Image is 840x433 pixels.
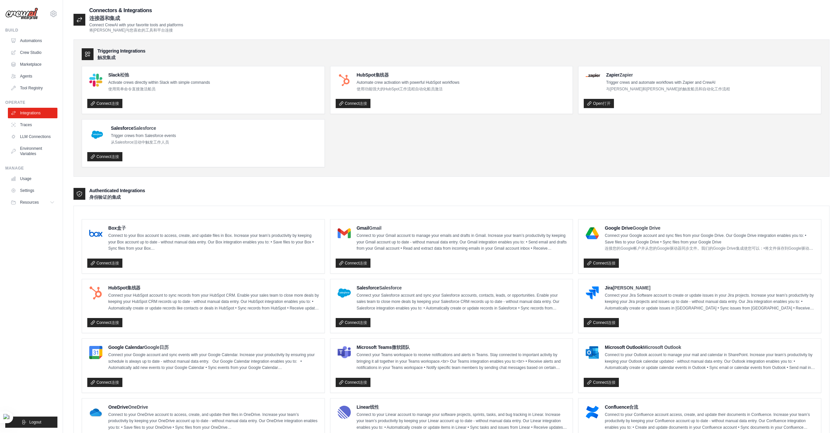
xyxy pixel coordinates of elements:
[379,285,402,290] xt-content: Salesforce
[97,48,145,61] h3: Triggering Integrations
[8,59,57,70] a: Marketplace
[586,74,600,78] img: Zapier Logo
[89,227,102,240] img: Box Logo
[608,380,616,385] xt-content: 连接
[338,286,351,300] img: Salesforce Logo
[643,345,681,350] xt-content: Microsoft Outlook
[605,246,814,257] xt-content: 连接您的Google帐户并从您的Google驱动器同步文件。我们的Google Drive集成使您可以：•将文件保存到Google驱动器•从您的Google驱动器同步文件
[108,404,319,410] h4: OneDrive
[608,320,616,325] xt-content: 连接
[605,292,816,312] p: Connect your Jira Software account to create or update issues in your Jira projects. Increase you...
[605,404,816,410] h4: Confluence
[108,285,319,291] h4: HubSpot
[108,225,319,231] h4: Box
[357,72,459,78] h4: HubSpot
[108,412,319,431] p: Connect to your OneDrive account to access, create, and update their files in OneDrive. Increase ...
[97,55,115,60] xt-content: 触发集成
[89,406,102,419] img: OneDrive Logo
[120,72,129,78] xt-content: 松弛
[370,404,379,410] xt-content: 线性
[586,406,599,419] img: Confluence Logo
[89,74,102,87] img: Slack Logo
[87,259,122,268] a: Connect
[357,87,443,91] xt-content: 使用功能强大的HubSpot工作流程自动化船员激活
[584,378,619,387] a: Connect
[111,154,119,159] xt-content: 连接
[5,28,57,33] div: Build
[338,227,351,240] img: Gmail Logo
[584,318,619,327] a: Connect
[89,346,102,359] img: Google Calendar Logo
[586,286,599,300] img: Jira Logo
[111,125,176,131] h4: Salesforce
[608,261,616,265] xt-content: 连接
[5,166,57,171] div: Manage
[117,225,126,231] xt-content: 盒子
[111,140,169,145] xt-content: 从Salesforce活动中触发工作人员
[144,345,169,350] xt-content: Google日历
[89,194,121,200] xt-content: 身份验证的集成
[359,380,367,385] xt-content: 连接
[613,285,650,290] xt-content: [PERSON_NAME]
[359,261,367,265] xt-content: 连接
[606,72,730,78] h4: Zapier
[357,344,568,351] h4: Microsoft Teams
[111,380,119,385] xt-content: 连接
[605,285,816,291] h4: Jira
[8,108,57,118] a: Integrations
[87,99,122,108] a: Connect连接
[633,225,661,231] xt-content: Google Drive
[111,133,176,146] p: Trigger crews from Salesforce events
[605,344,816,351] h4: Microsoft Outlook
[5,100,57,105] div: Operate
[108,233,319,252] p: Connect to your Box account to access, create, and update files in Box. Increase your team’s prod...
[369,225,382,231] xt-content: Gmail
[8,83,57,93] a: Tool Registry
[606,87,730,91] xt-content: 与[PERSON_NAME]和[PERSON_NAME]的触发船员和自动化工作流程
[584,99,614,108] a: Open打开
[111,320,119,325] xt-content: 连接
[336,99,371,108] a: Connect连接
[606,80,730,92] p: Trigger crews and automate workflows with Zapier and CrewAI
[8,120,57,130] a: Traces
[29,420,41,425] span: Logout
[5,8,38,20] img: Logo
[338,346,351,359] img: Microsoft Teams Logo
[8,131,57,142] a: LLM Connections
[336,378,371,387] a: Connect
[586,346,599,359] img: Microsoft Outlook Logo
[5,417,57,428] button: Logout
[8,173,57,184] a: Usage
[87,318,122,327] a: Connect
[603,101,611,106] xt-content: 打开
[128,404,148,410] xt-content: OneDrive
[8,185,57,196] a: Settings
[8,35,57,46] a: Automations
[89,22,183,33] p: Connect CrewAI with your favorite tools and platforms
[8,197,57,208] button: Resources
[89,286,102,300] img: HubSpot Logo
[375,72,389,78] xt-content: 集线器
[134,125,156,131] xt-content: Salesforce
[392,345,410,350] xt-content: 微软团队
[605,412,816,431] p: Connect to your Confluence account access, create, and update their documents in Confluence. Incr...
[357,412,568,431] p: Connect to your Linear account to manage your software projects, sprints, tasks, and bug tracking...
[8,47,57,58] a: Crew Studio
[89,28,173,33] xt-content: 将[PERSON_NAME]与您喜欢的工具和平台连接
[357,80,459,92] p: Automate crew activation with powerful HubSpot workflows
[89,15,120,21] xt-content: 连接器和集成
[605,352,816,371] p: Connect to your Outlook account to manage your mail and calendar in SharePoint. Increase your tea...
[108,72,210,78] h4: Slack
[359,101,367,106] xt-content: 连接
[87,378,122,387] a: Connect
[108,344,319,351] h4: Google Calendar
[111,261,119,265] xt-content: 连接
[629,404,638,410] xt-content: 合流
[89,7,183,22] h2: Connectors & Integrations
[108,87,156,91] xt-content: 使用简单命令直接激活船员
[108,292,319,312] p: Connect your HubSpot account to sync records from your HubSpot CRM. Enable your sales team to clo...
[357,285,568,291] h4: Salesforce
[89,127,105,143] img: Salesforce Logo
[359,320,367,325] xt-content: 连接
[357,404,568,410] h4: Linear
